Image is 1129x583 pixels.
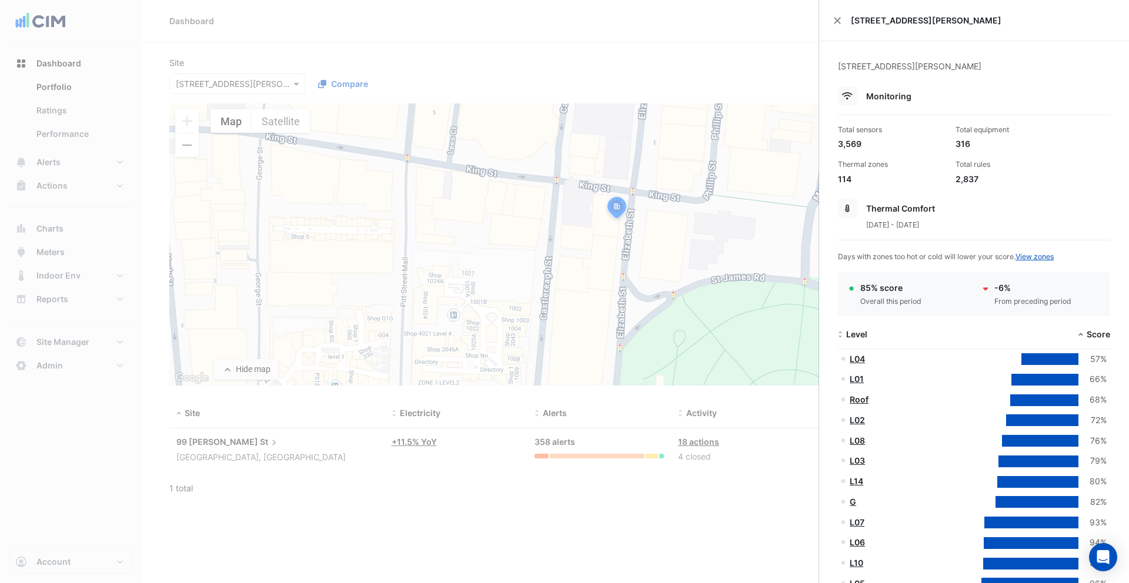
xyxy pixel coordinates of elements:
[833,16,841,25] button: Close
[866,220,919,229] span: [DATE] - [DATE]
[838,60,1110,86] div: [STREET_ADDRESS][PERSON_NAME]
[1078,454,1107,468] div: 79%
[850,455,865,465] a: L03
[1078,414,1107,427] div: 72%
[850,537,865,547] a: L06
[838,173,946,185] div: 114
[956,173,1064,185] div: 2,837
[1078,557,1107,570] div: 94%
[994,282,1071,294] div: -6%
[850,435,865,445] a: L08
[1078,475,1107,488] div: 80%
[846,329,867,339] span: Level
[850,558,863,568] a: L10
[860,296,921,307] div: Overall this period
[850,517,864,527] a: L07
[850,354,865,364] a: L04
[850,497,856,507] a: G
[838,159,946,170] div: Thermal zones
[838,125,946,135] div: Total sensors
[866,203,935,213] span: Thermal Comfort
[850,374,864,384] a: L01
[1087,329,1110,339] span: Score
[956,125,1064,135] div: Total equipment
[850,415,865,425] a: L02
[838,138,946,150] div: 3,569
[1078,495,1107,509] div: 82%
[1078,353,1107,366] div: 57%
[994,296,1071,307] div: From preceding period
[1016,252,1054,261] a: View zones
[1078,393,1107,407] div: 68%
[838,252,1054,261] span: Days with zones too hot or cold will lower your score.
[956,138,1064,150] div: 316
[850,394,869,404] a: Roof
[866,91,911,101] span: Monitoring
[956,159,1064,170] div: Total rules
[850,476,863,486] a: L14
[1078,434,1107,448] div: 76%
[1078,536,1107,550] div: 94%
[1078,373,1107,386] div: 66%
[1089,543,1117,571] div: Open Intercom Messenger
[1078,516,1107,530] div: 93%
[851,14,1115,26] span: [STREET_ADDRESS][PERSON_NAME]
[860,282,921,294] div: 85% score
